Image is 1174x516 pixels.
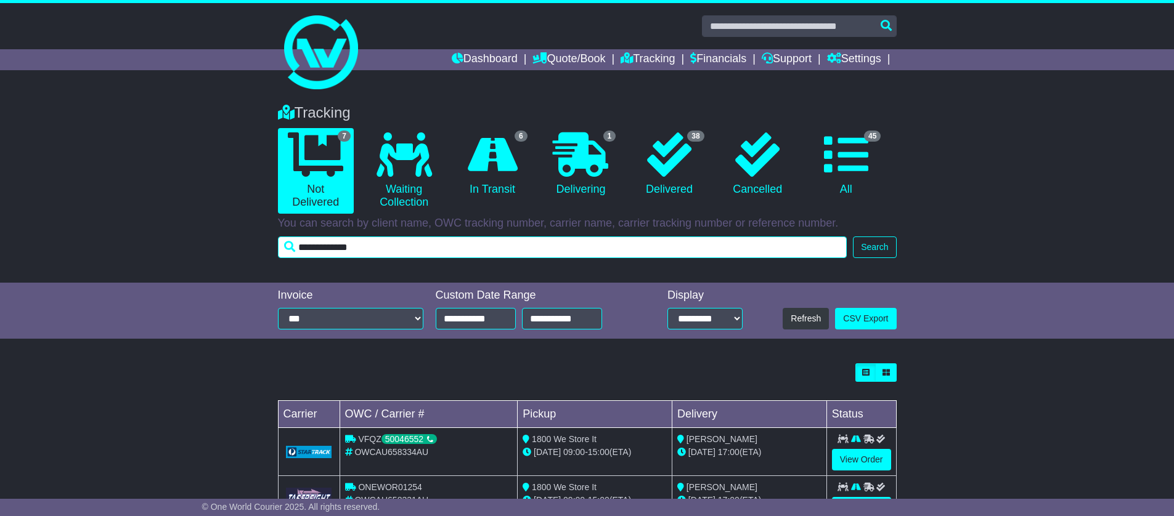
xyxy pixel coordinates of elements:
td: Pickup [518,401,672,428]
a: Quote/Book [532,49,605,70]
a: 6 In Transit [454,128,530,201]
span: 6 [515,131,528,142]
span: 17:00 [718,447,740,457]
a: Financials [690,49,746,70]
img: GetCarrierServiceLogo [286,488,332,512]
div: (ETA) [677,494,821,507]
span: 45 [864,131,881,142]
span: OWCAU658334AU [354,447,428,457]
button: Search [853,236,896,258]
a: 1 Delivering [543,128,619,201]
td: Delivery [672,401,826,428]
span: 09:00 [563,447,585,457]
span: 15:00 [588,447,609,457]
div: Custom Date Range [436,289,634,302]
img: GetCarrierServiceLogo [286,446,332,458]
a: View Order [832,449,891,470]
span: 15:00 [588,495,609,505]
a: Tracking [621,49,675,70]
a: Support [762,49,812,70]
div: - (ETA) [523,446,667,459]
a: 38 Delivered [631,128,707,201]
span: [DATE] [688,495,715,505]
span: 1 [603,131,616,142]
span: 09:00 [563,495,585,505]
div: (ETA) [677,446,821,459]
td: Status [826,401,896,428]
div: - (ETA) [523,494,667,507]
span: 1800 We Store It [532,434,597,444]
span: [DATE] [534,495,561,505]
div: Tracking [272,104,903,122]
span: [DATE] [534,447,561,457]
span: 17:00 [718,495,740,505]
span: VFQZ [358,434,437,444]
span: 1800 We Store It [532,482,597,492]
td: OWC / Carrier # [340,401,518,428]
button: Refresh [783,308,829,329]
span: [DATE] [688,447,715,457]
div: 50046552 [381,434,437,444]
p: You can search by client name, OWC tracking number, carrier name, carrier tracking number or refe... [278,217,897,230]
a: Settings [827,49,881,70]
a: 45 All [808,128,884,201]
span: OWCAU658331AU [354,495,428,505]
a: Dashboard [452,49,518,70]
span: 7 [338,131,351,142]
span: [PERSON_NAME] [687,482,757,492]
span: ONEWOR01254 [358,482,422,492]
div: Invoice [278,289,423,302]
div: Display [667,289,743,302]
a: Waiting Collection [366,128,442,214]
span: [PERSON_NAME] [687,434,757,444]
a: 7 Not Delivered [278,128,354,214]
td: Carrier [278,401,340,428]
a: CSV Export [835,308,896,329]
span: © One World Courier 2025. All rights reserved. [202,502,380,512]
a: Cancelled [720,128,796,201]
span: 38 [687,131,704,142]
